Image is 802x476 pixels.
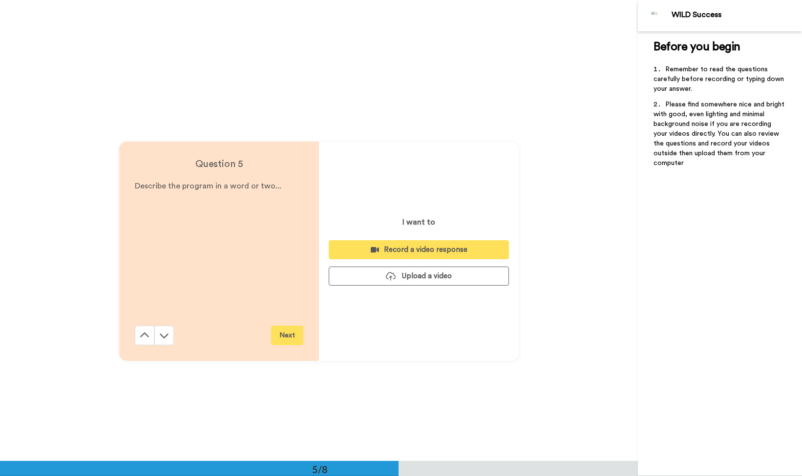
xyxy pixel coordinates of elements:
[135,157,303,171] h4: Question 5
[654,41,740,53] span: Before you begin
[654,66,786,92] span: Remember to read the questions carefully before recording or typing down your answer.
[271,326,303,345] button: Next
[329,267,509,286] button: Upload a video
[672,10,802,20] div: WILD Success
[337,245,501,255] div: Record a video response
[135,182,281,190] span: Describe the program in a word or two...
[654,101,786,166] span: Please find somewhere nice and bright with good, even lighting and minimal background noise if yo...
[329,240,509,259] button: Record a video response
[296,462,343,476] div: 5/8
[643,4,667,27] img: Profile Image
[402,216,435,228] p: I want to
